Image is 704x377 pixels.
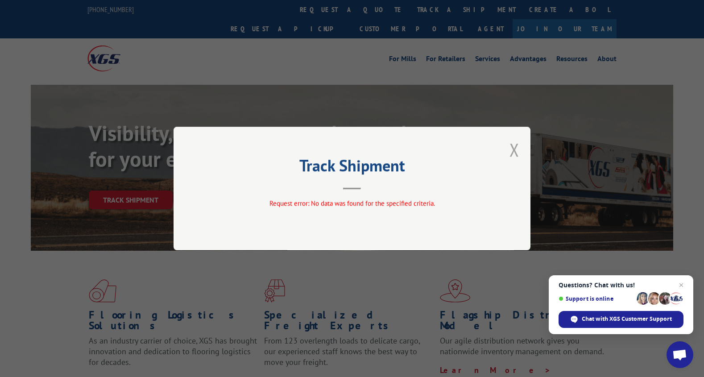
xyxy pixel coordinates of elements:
span: Questions? Chat with us! [559,282,683,289]
span: Support is online [559,295,634,302]
span: Close chat [676,280,687,290]
span: Chat with XGS Customer Support [582,315,672,323]
button: Close modal [509,138,519,162]
div: Open chat [667,341,693,368]
span: Request error: No data was found for the specified criteria. [269,199,435,207]
div: Chat with XGS Customer Support [559,311,683,328]
h2: Track Shipment [218,159,486,176]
